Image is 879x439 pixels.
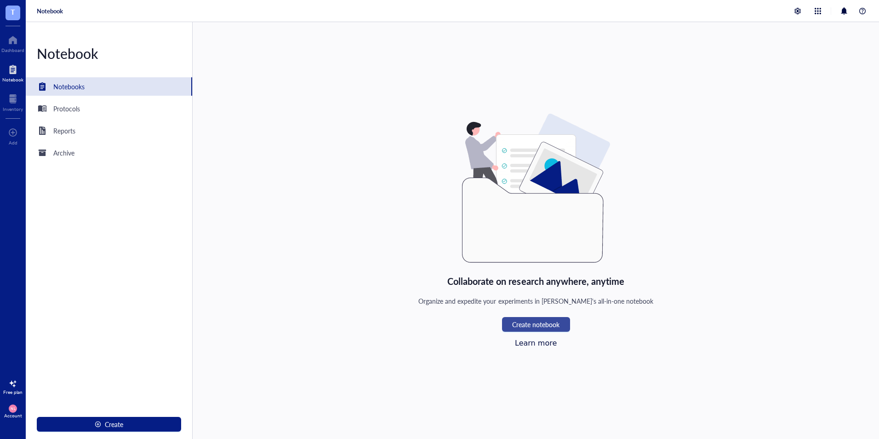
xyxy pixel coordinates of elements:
div: Notebook [2,77,23,82]
a: Dashboard [1,33,24,53]
span: Create notebook [512,321,559,328]
span: T [11,6,15,17]
a: Reports [26,121,192,140]
div: Reports [53,126,75,136]
a: Inventory [3,92,23,112]
a: Archive [26,144,192,162]
div: Inventory [3,106,23,112]
div: Add [9,140,17,145]
img: Empty state [462,114,610,263]
span: NL [11,406,15,410]
div: Free plan [3,389,23,395]
a: Notebooks [26,77,192,96]
div: Notebooks [53,81,85,92]
span: Create [105,421,123,428]
div: Dashboard [1,47,24,53]
button: Create notebook [502,317,570,332]
a: Notebook [2,62,23,82]
a: Protocols [26,99,192,118]
div: Notebook [26,44,192,63]
button: Create [37,417,181,432]
div: Collaborate on research anywhere, anytime [447,274,625,289]
a: Learn more [515,339,557,347]
a: Notebook [37,7,63,15]
div: Archive [53,148,74,158]
div: Protocols [53,104,80,114]
div: Organize and expedite your experiments in [PERSON_NAME]'s all-in-one notebook [418,296,653,306]
div: Account [4,413,22,418]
